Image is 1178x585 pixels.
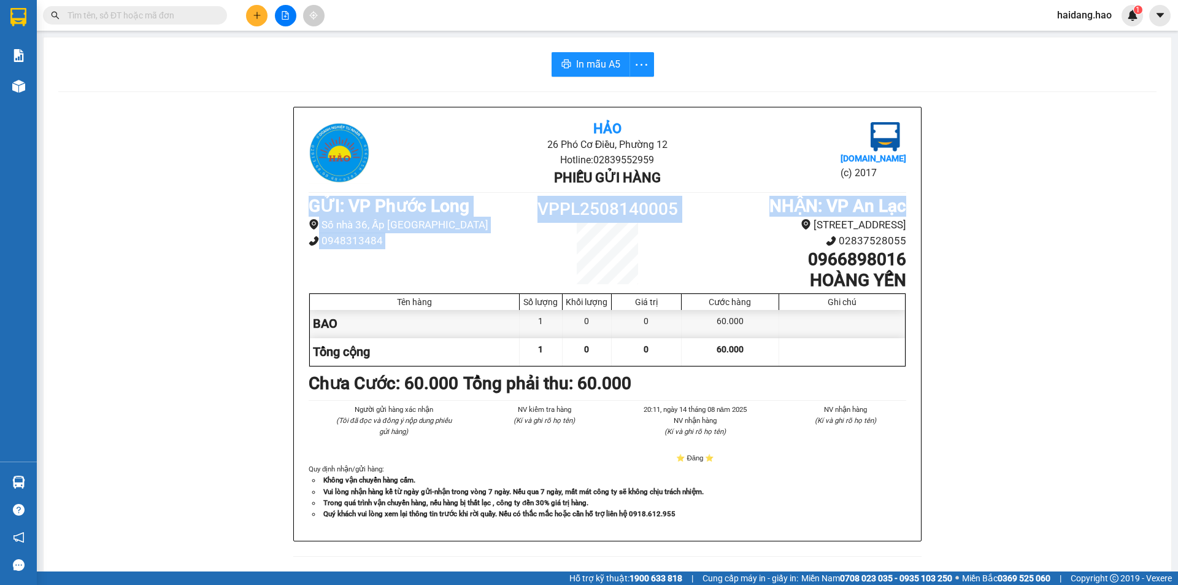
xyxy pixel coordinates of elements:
img: warehouse-icon [12,80,25,93]
span: haidang.hao [1047,7,1122,23]
span: Miền Bắc [962,571,1050,585]
h1: HOÀNG YẾN [682,270,906,291]
strong: Trong quá trình vận chuyển hàng, nếu hàng bị thất lạc , công ty đền 30% giá trị hàng. [323,498,588,507]
li: NV nhận hàng [634,415,756,426]
li: [STREET_ADDRESS] [682,217,906,233]
span: question-circle [13,504,25,516]
i: (Kí và ghi rõ họ tên) [664,427,726,436]
span: 0 [584,344,589,354]
span: | [1060,571,1061,585]
div: Cước hàng [685,297,776,307]
span: phone [826,236,836,246]
li: 0948313484 [309,233,533,249]
li: 20:11, ngày 14 tháng 08 năm 2025 [634,404,756,415]
strong: Không vận chuyển hàng cấm. [323,476,415,484]
img: logo.jpg [15,15,77,77]
li: Hotline: 02839552959 [115,45,513,61]
img: solution-icon [12,49,25,62]
div: Tên hàng [313,297,516,307]
div: 0 [563,310,612,338]
h1: 0966898016 [682,249,906,270]
button: file-add [275,5,296,26]
span: Cung cấp máy in - giấy in: [703,571,798,585]
b: GỬI : VP Phước Long [15,89,176,109]
span: more [630,57,653,72]
b: Phiếu gửi hàng [554,170,661,185]
span: Hỗ trợ kỹ thuật: [569,571,682,585]
sup: 1 [1134,6,1142,14]
div: 60.000 [682,310,779,338]
h1: VPPL2508140005 [533,196,682,223]
b: NHẬN : VP An Lạc [769,196,906,216]
div: 1 [520,310,563,338]
span: caret-down [1155,10,1166,21]
li: (c) 2017 [841,165,906,180]
button: aim [303,5,325,26]
strong: 1900 633 818 [629,573,682,583]
span: | [691,571,693,585]
span: ⚪️ [955,576,959,581]
button: plus [246,5,268,26]
span: 1 [1136,6,1140,14]
b: [DOMAIN_NAME] [841,153,906,163]
li: ⭐ Đăng ⭐ [634,452,756,463]
span: environment [801,219,811,230]
span: 1 [538,344,543,354]
img: logo.jpg [309,122,370,184]
div: Số lượng [523,297,559,307]
b: Hảo [593,121,622,136]
div: Khối lượng [566,297,608,307]
i: (Kí và ghi rõ họ tên) [815,416,876,425]
b: Chưa Cước : 60.000 [309,373,458,393]
button: printerIn mẫu A5 [552,52,630,77]
li: NV kiểm tra hàng [484,404,606,415]
span: notification [13,532,25,543]
strong: 0708 023 035 - 0935 103 250 [840,573,952,583]
span: In mẫu A5 [576,56,620,72]
i: (Kí và ghi rõ họ tên) [514,416,575,425]
span: Tổng cộng [313,344,370,359]
li: NV nhận hàng [785,404,907,415]
strong: 0369 525 060 [998,573,1050,583]
img: logo-vxr [10,8,26,26]
button: caret-down [1149,5,1171,26]
img: icon-new-feature [1127,10,1138,21]
strong: Vui lòng nhận hàng kể từ ngày gửi-nhận trong vòng 7 ngày. Nếu qua 7 ngày, mất mát công ty sẽ khôn... [323,487,704,496]
li: Người gửi hàng xác nhận [333,404,455,415]
button: more [629,52,654,77]
li: 02837528055 [682,233,906,249]
li: 26 Phó Cơ Điều, Phường 12 [115,30,513,45]
span: 0 [644,344,649,354]
strong: Quý khách vui lòng xem lại thông tin trước khi rời quầy. Nếu có thắc mắc hoặc cần hỗ trợ liên hệ ... [323,509,676,518]
span: printer [561,59,571,71]
span: environment [309,219,319,230]
li: 26 Phó Cơ Điều, Phường 12 [408,137,806,152]
span: file-add [281,11,290,20]
img: warehouse-icon [12,476,25,489]
span: copyright [1110,574,1118,583]
div: BAO [310,310,520,338]
b: GỬI : VP Phước Long [309,196,469,216]
span: 60.000 [717,344,744,354]
li: Số nhà 36, Ấp [GEOGRAPHIC_DATA] [309,217,533,233]
b: Tổng phải thu: 60.000 [463,373,631,393]
span: plus [253,11,261,20]
span: phone [309,236,319,246]
span: search [51,11,60,20]
div: Ghi chú [782,297,902,307]
input: Tìm tên, số ĐT hoặc mã đơn [67,9,212,22]
span: message [13,559,25,571]
div: 0 [612,310,682,338]
div: Quy định nhận/gửi hàng : [309,463,906,519]
img: logo.jpg [871,122,900,152]
div: Giá trị [615,297,678,307]
li: Hotline: 02839552959 [408,152,806,168]
span: Miền Nam [801,571,952,585]
i: (Tôi đã đọc và đồng ý nộp dung phiếu gửi hàng) [336,416,452,436]
span: aim [309,11,318,20]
